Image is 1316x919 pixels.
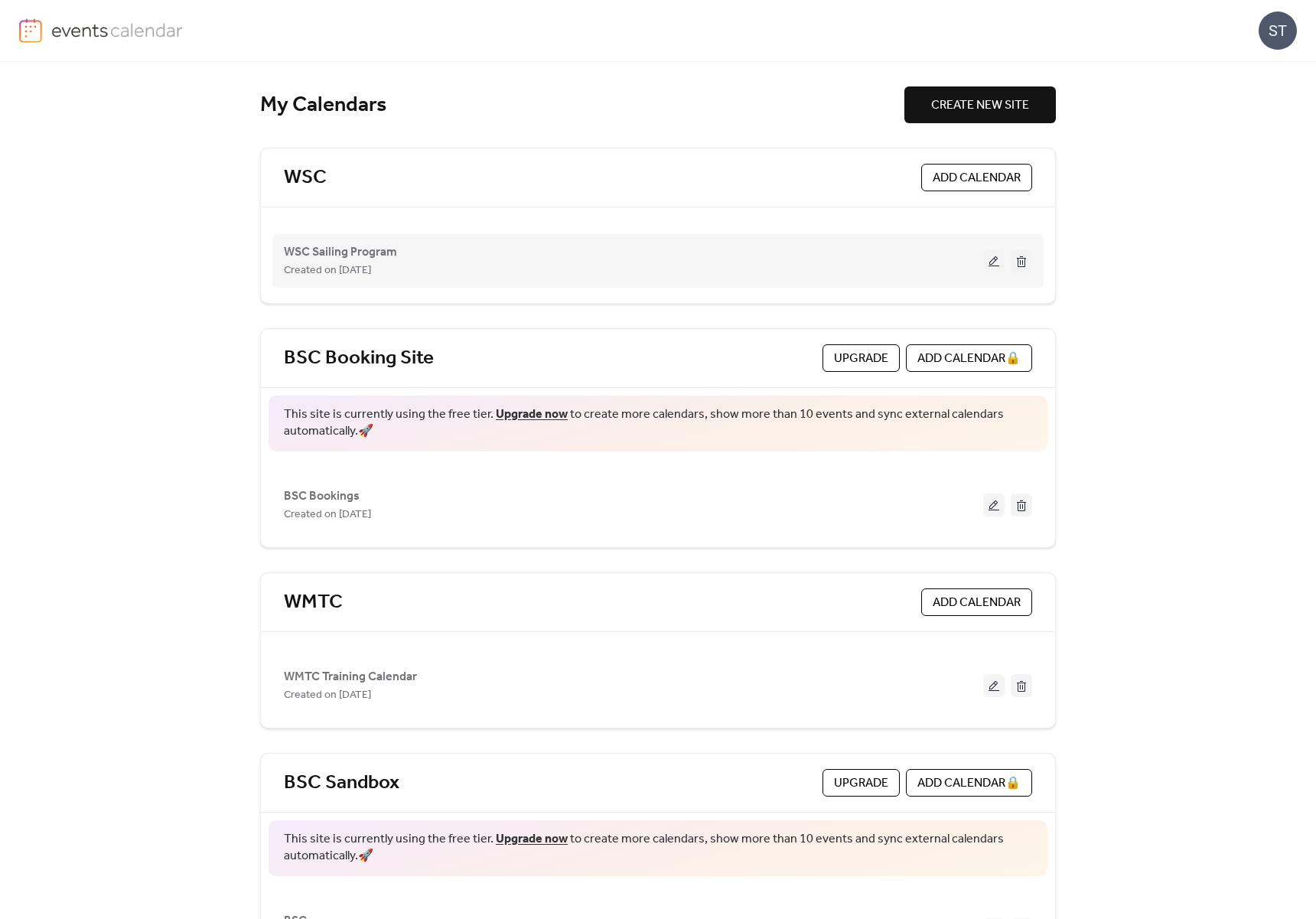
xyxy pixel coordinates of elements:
[284,771,399,796] a: BSC Sandbox
[496,827,568,851] a: Upgrade now
[904,86,1056,123] button: CREATE NEW SITE
[834,350,888,368] span: Upgrade
[260,92,904,119] div: My Calendars
[933,169,1021,187] span: ADD CALENDAR
[284,346,434,371] a: BSC Booking Site
[284,831,1032,865] span: This site is currently using the free tier. to create more calendars, show more than 10 events an...
[822,344,900,372] button: Upgrade
[19,18,42,43] img: logo
[284,406,1032,441] span: This site is currently using the free tier. to create more calendars, show more than 10 events an...
[284,243,397,262] span: WSC Sailing Program
[284,686,371,705] span: Created on [DATE]
[284,673,417,681] a: WMTC Training Calendar
[284,487,360,506] span: BSC Bookings
[284,506,371,524] span: Created on [DATE]
[921,588,1032,616] button: ADD CALENDAR
[284,248,397,256] a: WSC Sailing Program
[1259,11,1297,50] div: ST
[284,262,371,280] span: Created on [DATE]
[496,402,568,426] a: Upgrade now
[284,492,360,500] a: BSC Bookings
[834,774,888,793] span: Upgrade
[51,18,184,41] img: logo-type
[284,165,327,191] a: WSC
[921,164,1032,191] button: ADD CALENDAR
[284,668,417,686] span: WMTC Training Calendar
[933,594,1021,612] span: ADD CALENDAR
[931,96,1029,115] span: CREATE NEW SITE
[284,590,343,615] a: WMTC
[822,769,900,797] button: Upgrade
